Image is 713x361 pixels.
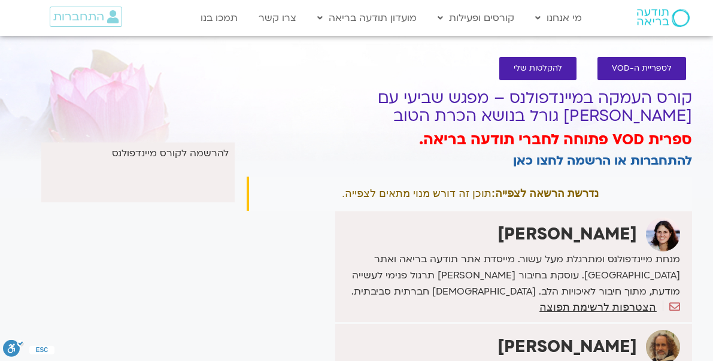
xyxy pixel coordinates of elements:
a: תמכו בנו [195,7,244,29]
a: מי אנחנו [529,7,588,29]
a: התחברות [50,7,122,27]
span: לספריית ה-VOD [612,64,672,73]
p: מנחת מיינדפולנס ומתרגלת מעל עשור. מייסדת אתר תודעה בריאה ואתר [GEOGRAPHIC_DATA]. עוסקת בחיבור [PE... [338,251,679,300]
span: התחברות [53,10,104,23]
h1: קורס העמקה במיינדפולנס – מפגש שביעי עם [PERSON_NAME] גורל בנושא הכרת הטוב [247,89,692,125]
a: לספריית ה-VOD [597,57,686,80]
span: להקלטות שלי [514,64,562,73]
img: מיכל גורל [646,217,680,251]
strong: [PERSON_NAME] [497,223,637,245]
a: הצטרפות לרשימת תפוצה [539,302,656,313]
strong: נדרשת הרשאה לצפייה: [491,187,599,199]
img: תודעה בריאה [637,9,690,27]
p: להרשמה לקורס מיינדפולנס [47,145,229,162]
div: תוכן זה דורש מנוי מתאים לצפייה. [247,177,692,211]
a: צרו קשר [253,7,302,29]
h3: ספרית VOD פתוחה לחברי תודעה בריאה. [247,130,692,150]
strong: [PERSON_NAME] [497,335,637,358]
a: להקלטות שלי [499,57,577,80]
a: קורסים ופעילות [432,7,520,29]
a: להתחברות או הרשמה לחצו כאן [513,152,692,169]
a: מועדון תודעה בריאה [311,7,423,29]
